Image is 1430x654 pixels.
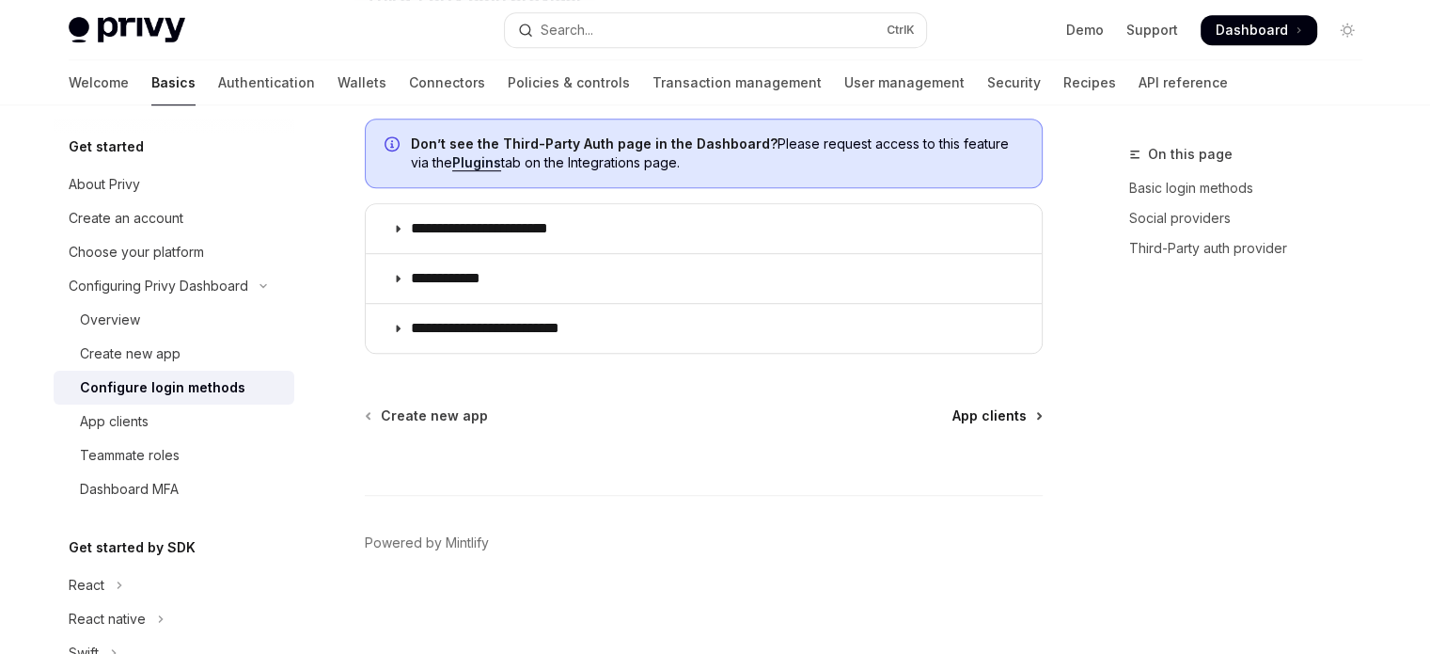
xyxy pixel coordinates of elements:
span: Please request access to this feature via the tab on the Integrations page. [411,135,1023,172]
a: Dashboard [1201,15,1317,45]
a: Wallets [338,60,386,105]
a: Policies & controls [508,60,630,105]
span: App clients [952,407,1027,425]
a: Create new app [54,337,294,371]
a: App clients [952,407,1041,425]
button: Toggle Configuring Privy Dashboard section [54,269,294,303]
div: App clients [80,410,149,433]
span: Dashboard [1216,21,1288,40]
a: Choose your platform [54,235,294,269]
button: Open search [505,13,926,47]
div: Create new app [80,343,181,365]
a: App clients [54,405,294,439]
span: Ctrl K [887,23,915,38]
a: Dashboard MFA [54,472,294,506]
a: Basics [151,60,196,105]
div: Teammate roles [80,444,180,467]
button: Toggle React native section [54,602,294,636]
h5: Get started by SDK [69,536,196,559]
a: Transaction management [652,60,822,105]
div: Overview [80,309,140,331]
span: Create new app [381,407,488,425]
a: Teammate roles [54,439,294,472]
h5: Get started [69,136,144,158]
a: Security [987,60,1041,105]
img: light logo [69,17,185,43]
a: Demo [1066,21,1104,40]
a: Basic login methods [1129,173,1377,203]
div: Configuring Privy Dashboard [69,275,248,297]
div: React native [69,608,146,630]
a: Plugins [452,154,501,171]
a: Configure login methods [54,371,294,405]
button: Toggle React section [54,568,294,602]
strong: Don’t see the Third-Party Auth page in the Dashboard? [411,136,778,152]
div: Search... [541,19,593,41]
div: Create an account [69,207,183,230]
a: Recipes [1063,60,1116,105]
a: Welcome [69,60,129,105]
div: Configure login methods [80,376,245,399]
a: API reference [1139,60,1228,105]
a: Support [1126,21,1178,40]
div: Dashboard MFA [80,478,179,501]
div: About Privy [69,173,140,196]
a: Create an account [54,201,294,235]
a: User management [844,60,965,105]
a: Powered by Mintlify [365,534,489,552]
span: On this page [1148,143,1233,166]
div: React [69,574,104,597]
a: About Privy [54,167,294,201]
svg: Info [385,136,403,155]
div: Choose your platform [69,241,204,263]
a: Third-Party auth provider [1129,233,1377,263]
a: Social providers [1129,203,1377,233]
a: Authentication [218,60,315,105]
button: Toggle dark mode [1332,15,1362,45]
a: Create new app [367,407,488,425]
a: Overview [54,303,294,337]
a: Connectors [409,60,485,105]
